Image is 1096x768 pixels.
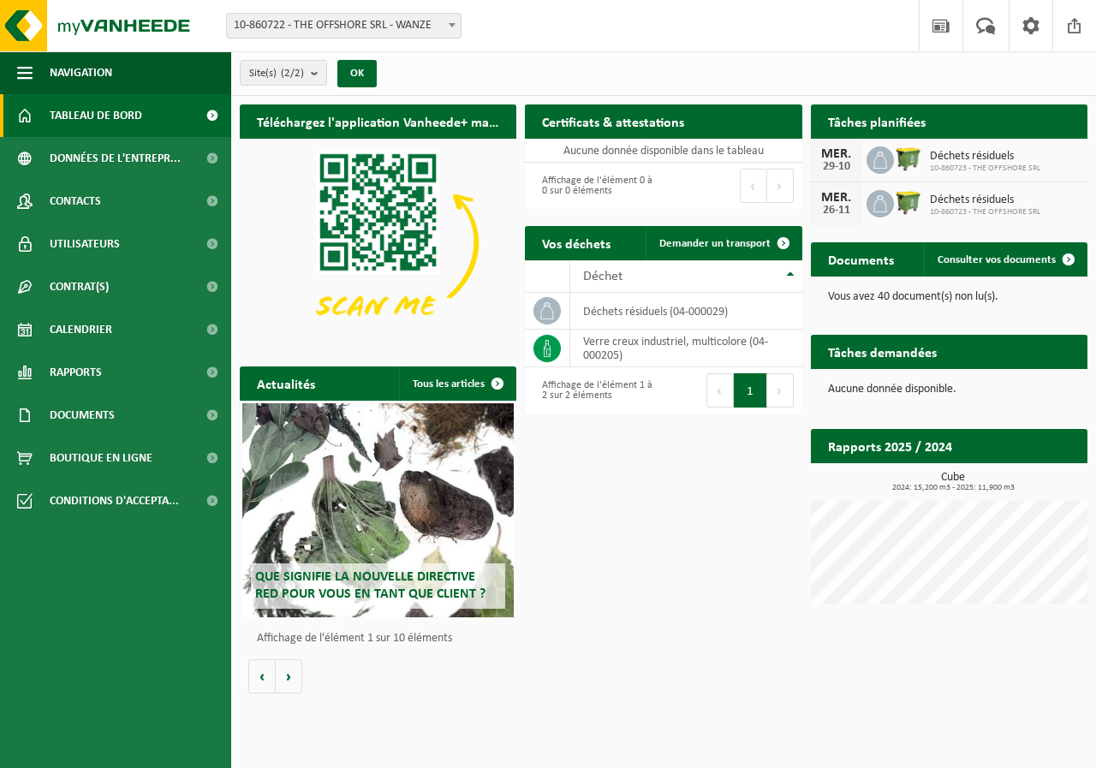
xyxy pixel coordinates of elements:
[894,144,923,173] img: WB-1100-HPE-GN-50
[819,205,854,217] div: 26-11
[240,366,332,400] h2: Actualités
[894,188,923,217] img: WB-1100-HPE-GN-50
[525,226,628,259] h2: Vos déchets
[226,13,462,39] span: 10-860722 - THE OFFSHORE SRL - WANZE
[924,242,1086,277] a: Consulter vos documents
[767,169,794,203] button: Next
[50,351,102,394] span: Rapports
[50,437,152,479] span: Boutique en ligne
[734,373,767,408] button: 1
[819,191,854,205] div: MER.
[811,429,969,462] h2: Rapports 2025 / 2024
[50,51,112,94] span: Navigation
[930,164,1040,174] span: 10-860723 - THE OFFSHORE SRL
[819,472,1087,492] h3: Cube
[281,68,304,79] count: (2/2)
[50,137,181,180] span: Données de l'entrepr...
[938,462,1086,497] a: Consulter les rapports
[533,167,655,205] div: Affichage de l'élément 0 à 0 sur 0 éléments
[767,373,794,408] button: Next
[646,226,801,260] a: Demander un transport
[242,403,514,617] a: Que signifie la nouvelle directive RED pour vous en tant que client ?
[248,659,276,694] button: Vorige
[276,659,302,694] button: Volgende
[525,104,701,138] h2: Certificats & attestations
[930,193,1040,207] span: Déchets résiduels
[255,570,485,600] span: Que signifie la nouvelle directive RED pour vous en tant que client ?
[706,373,734,408] button: Previous
[938,254,1056,265] span: Consulter vos documents
[50,94,142,137] span: Tableau de bord
[811,242,911,276] h2: Documents
[50,479,179,522] span: Conditions d'accepta...
[811,335,954,368] h2: Tâches demandées
[50,223,120,265] span: Utilisateurs
[740,169,767,203] button: Previous
[828,384,1070,396] p: Aucune donnée disponible.
[819,147,854,161] div: MER.
[533,372,655,409] div: Affichage de l'élément 1 à 2 sur 2 éléments
[399,366,515,401] a: Tous les articles
[828,291,1070,303] p: Vous avez 40 document(s) non lu(s).
[525,139,801,163] td: Aucune donnée disponible dans le tableau
[811,104,943,138] h2: Tâches planifiées
[583,270,622,283] span: Déchet
[240,60,327,86] button: Site(s)(2/2)
[930,207,1040,217] span: 10-860723 - THE OFFSHORE SRL
[227,14,461,38] span: 10-860722 - THE OFFSHORE SRL - WANZE
[50,265,109,308] span: Contrat(s)
[50,394,115,437] span: Documents
[240,139,516,347] img: Download de VHEPlus App
[50,180,101,223] span: Contacts
[570,293,801,330] td: déchets résiduels (04-000029)
[257,633,508,645] p: Affichage de l'élément 1 sur 10 éléments
[240,104,516,138] h2: Téléchargez l'application Vanheede+ maintenant!
[337,60,377,87] button: OK
[819,484,1087,492] span: 2024: 15,200 m3 - 2025: 11,900 m3
[249,61,304,86] span: Site(s)
[930,150,1040,164] span: Déchets résiduels
[570,330,801,367] td: verre creux industriel, multicolore (04-000205)
[50,308,112,351] span: Calendrier
[659,238,771,249] span: Demander un transport
[819,161,854,173] div: 29-10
